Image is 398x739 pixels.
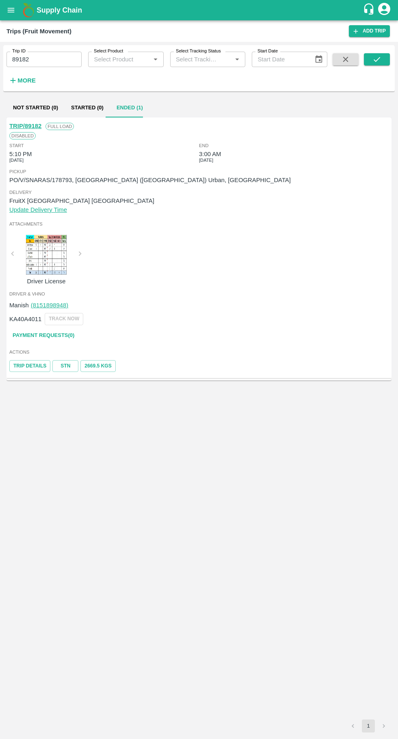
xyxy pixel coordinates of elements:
[94,48,123,54] label: Select Product
[6,26,71,37] div: Trips (Fruit Movement)
[9,348,389,356] span: Actions
[9,302,29,309] span: Manish
[9,176,389,185] p: PO/V/SNARAS/178793, [GEOGRAPHIC_DATA] ([GEOGRAPHIC_DATA]) Urban, [GEOGRAPHIC_DATA]
[9,142,24,149] span: Start
[9,150,32,159] div: 5:10 PM
[9,123,41,129] a: TRIP/89182
[9,220,389,228] span: Attachments
[6,74,38,87] button: More
[199,156,213,164] span: [DATE]
[349,25,390,37] a: Add Trip
[257,48,278,54] label: Start Date
[80,360,115,372] button: 2669.5 Kgs
[17,77,36,84] strong: More
[31,302,68,309] a: (8151898948)
[6,52,82,67] input: Enter Trip ID
[65,98,110,117] button: Started (0)
[9,360,50,372] a: Trip Details
[252,52,307,67] input: Start Date
[345,719,392,732] nav: pagination navigation
[37,4,363,16] a: Supply Chain
[45,123,74,130] span: Full Load
[199,142,209,149] span: End
[9,290,389,298] span: Driver & VHNo
[9,168,389,175] span: Pickup
[199,150,221,159] div: 3:00 AM
[16,277,77,286] p: Driver License
[363,3,377,17] div: customer-support
[9,196,389,205] p: FruitX [GEOGRAPHIC_DATA] [GEOGRAPHIC_DATA]
[52,360,78,372] a: STN
[232,54,242,65] button: Open
[9,206,67,213] a: Update Delivery Time
[12,48,26,54] label: Trip ID
[6,98,65,117] button: Not Started (0)
[110,98,149,117] button: Ended (1)
[9,328,78,343] a: Payment Requests(0)
[9,315,41,324] p: KA40A4011
[176,48,221,54] label: Select Tracking Status
[377,2,392,19] div: account of current user
[37,6,82,14] b: Supply Chain
[150,54,161,65] button: Open
[9,132,36,139] span: Disabled
[311,52,327,67] button: Choose date
[20,2,37,18] img: logo
[173,54,219,65] input: Select Tracking Status
[9,156,24,164] span: [DATE]
[362,719,375,732] button: page 1
[91,54,147,65] input: Select Product
[9,189,389,196] span: Delivery
[2,1,20,20] button: open drawer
